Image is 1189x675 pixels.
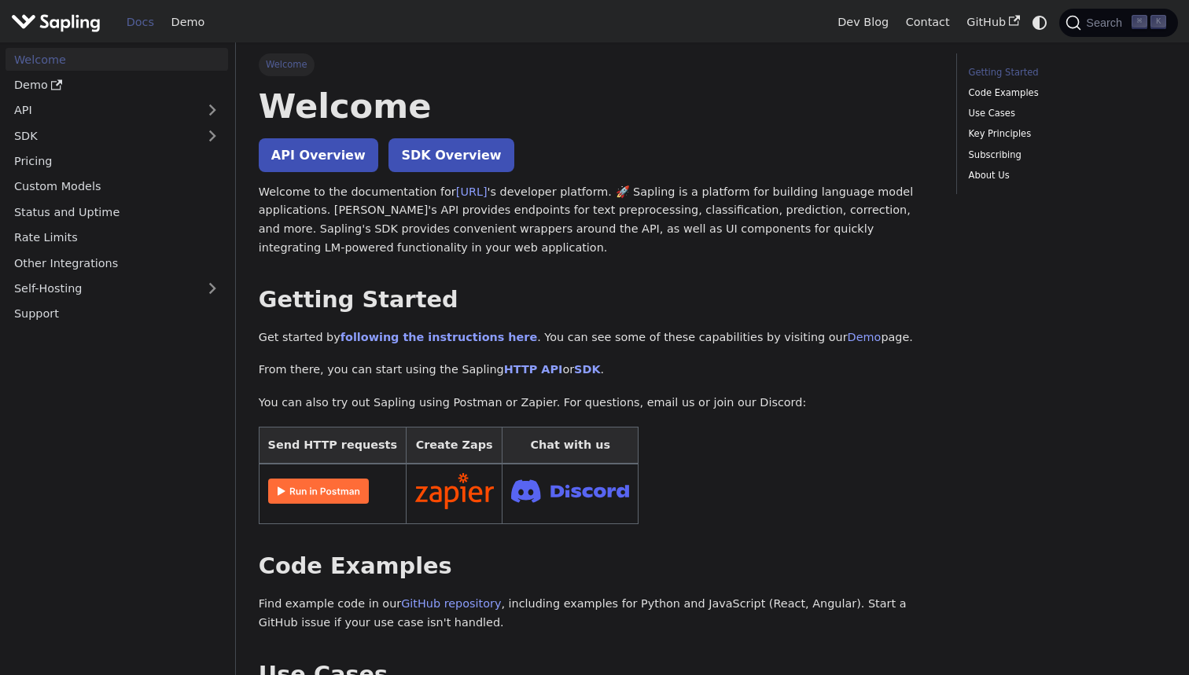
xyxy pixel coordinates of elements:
a: Code Examples [969,86,1161,101]
a: SDK [574,363,600,376]
a: Sapling.ai [11,11,106,34]
button: Expand sidebar category 'SDK' [197,124,228,147]
a: GitHub [958,10,1028,35]
p: Get started by . You can see some of these capabilities by visiting our page. [259,328,934,347]
a: API Overview [259,138,378,172]
th: Chat with us [502,427,639,464]
a: Custom Models [6,175,228,198]
a: Self-Hosting [6,277,228,300]
a: SDK Overview [388,138,514,172]
a: Rate Limits [6,226,228,249]
p: Find example code in our , including examples for Python and JavaScript (React, Angular). Start a... [259,595,934,633]
a: Demo [163,10,213,35]
h2: Code Examples [259,552,934,581]
span: Search [1081,17,1132,29]
span: Welcome [259,53,315,75]
a: Status and Uptime [6,200,228,223]
a: About Us [969,168,1161,183]
a: GitHub repository [401,597,501,610]
a: Getting Started [969,65,1161,80]
p: From there, you can start using the Sapling or . [259,361,934,380]
a: Dev Blog [829,10,896,35]
a: API [6,99,197,122]
a: Pricing [6,150,228,173]
a: Demo [6,74,228,97]
a: following the instructions here [341,331,537,343]
h1: Welcome [259,85,934,127]
kbd: K [1150,15,1166,29]
img: Run in Postman [268,479,369,504]
a: Welcome [6,48,228,71]
th: Create Zaps [406,427,502,464]
img: Connect in Zapier [415,473,494,509]
a: [URL] [456,185,488,198]
nav: Breadcrumbs [259,53,934,75]
a: Use Cases [969,106,1161,121]
a: Support [6,303,228,325]
a: Subscribing [969,148,1161,163]
a: HTTP API [504,363,563,376]
button: Search (Command+K) [1059,9,1177,37]
kbd: ⌘ [1132,15,1147,29]
p: You can also try out Sapling using Postman or Zapier. For questions, email us or join our Discord: [259,394,934,413]
button: Expand sidebar category 'API' [197,99,228,122]
h2: Getting Started [259,286,934,314]
th: Send HTTP requests [259,427,406,464]
a: Other Integrations [6,251,228,274]
img: Sapling.ai [11,11,101,34]
a: SDK [6,124,197,147]
a: Docs [118,10,163,35]
img: Join Discord [511,475,629,507]
a: Contact [897,10,959,35]
button: Switch between dark and light mode (currently system mode) [1029,11,1051,34]
a: Key Principles [969,127,1161,141]
p: Welcome to the documentation for 's developer platform. 🚀 Sapling is a platform for building lang... [259,183,934,258]
a: Demo [848,331,882,343]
